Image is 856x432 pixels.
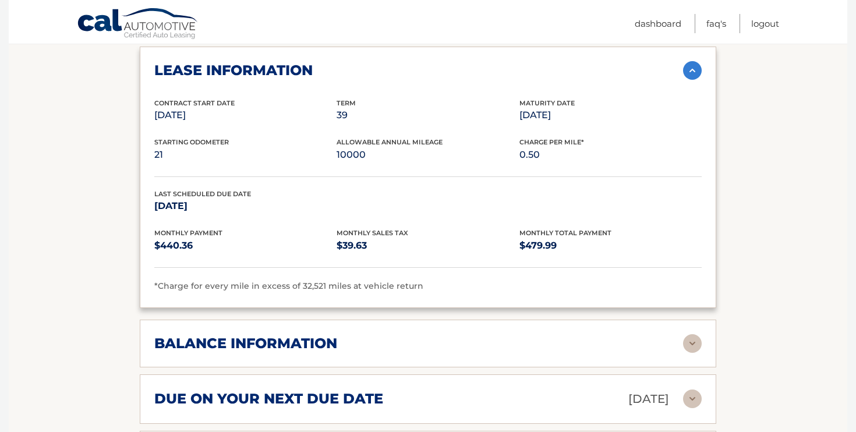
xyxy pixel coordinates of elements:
span: Monthly Total Payment [519,229,611,237]
img: accordion-rest.svg [683,334,702,353]
a: Logout [751,14,779,33]
span: Charge Per Mile* [519,138,584,146]
span: Monthly Sales Tax [337,229,408,237]
p: 21 [154,147,337,163]
img: accordion-rest.svg [683,389,702,408]
span: Monthly Payment [154,229,222,237]
p: 10000 [337,147,519,163]
p: [DATE] [154,198,337,214]
p: [DATE] [154,107,337,123]
span: Starting Odometer [154,138,229,146]
p: [DATE] [519,107,702,123]
p: [DATE] [628,389,669,409]
span: Maturity Date [519,99,575,107]
h2: balance information [154,335,337,352]
a: FAQ's [706,14,726,33]
h2: lease information [154,62,313,79]
p: $39.63 [337,238,519,254]
p: $440.36 [154,238,337,254]
p: 0.50 [519,147,702,163]
h2: due on your next due date [154,390,383,408]
a: Dashboard [635,14,681,33]
span: Contract Start Date [154,99,235,107]
span: Term [337,99,356,107]
span: Last Scheduled Due Date [154,190,251,198]
img: accordion-active.svg [683,61,702,80]
a: Cal Automotive [77,8,199,41]
p: 39 [337,107,519,123]
p: $479.99 [519,238,702,254]
span: *Charge for every mile in excess of 32,521 miles at vehicle return [154,281,423,291]
span: Allowable Annual Mileage [337,138,443,146]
